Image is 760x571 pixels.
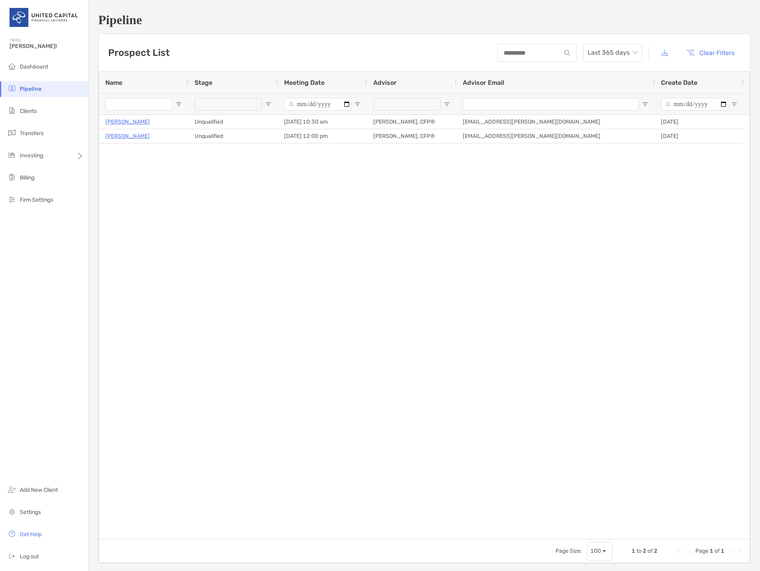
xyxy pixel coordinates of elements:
[695,548,708,554] span: Page
[632,548,635,554] span: 1
[655,129,744,143] div: [DATE]
[661,98,728,111] input: Create Date Filter Input
[590,548,601,554] div: 100
[98,13,750,27] h1: Pipeline
[10,43,84,50] span: [PERSON_NAME]!
[284,98,351,111] input: Meeting Date Filter Input
[20,86,42,92] span: Pipeline
[10,3,79,32] img: United Capital Logo
[686,548,692,554] div: Previous Page
[463,98,639,111] input: Advisor Email Filter Input
[456,115,655,129] div: [EMAIL_ADDRESS][PERSON_NAME][DOMAIN_NAME]
[7,485,17,494] img: add_new_client icon
[647,548,653,554] span: of
[728,548,734,554] div: Next Page
[7,128,17,137] img: transfers icon
[661,79,697,86] span: Create Date
[7,529,17,539] img: get-help icon
[278,129,367,143] div: [DATE] 12:00 pm
[195,79,212,86] span: Stage
[105,131,150,141] a: [PERSON_NAME]
[20,63,48,70] span: Dashboard
[105,98,172,111] input: Name Filter Input
[714,548,720,554] span: of
[463,79,504,86] span: Advisor Email
[654,548,657,554] span: 2
[7,172,17,182] img: billing icon
[367,115,456,129] div: [PERSON_NAME], CFP®
[556,548,582,554] div: Page Size:
[642,101,648,107] button: Open Filter Menu
[655,115,744,129] div: [DATE]
[265,101,271,107] button: Open Filter Menu
[564,50,570,56] img: input icon
[7,551,17,561] img: logout icon
[680,44,741,61] button: Clear Filters
[7,195,17,204] img: firm-settings icon
[7,61,17,71] img: dashboard icon
[643,548,646,554] span: 2
[20,130,44,137] span: Transfers
[354,101,361,107] button: Open Filter Menu
[20,531,42,538] span: Get Help
[587,542,613,561] div: Page Size
[710,548,713,554] span: 1
[737,548,743,554] div: Last Page
[105,79,122,86] span: Name
[7,150,17,160] img: investing icon
[456,129,655,143] div: [EMAIL_ADDRESS][PERSON_NAME][DOMAIN_NAME]
[20,197,53,203] span: Firm Settings
[20,487,58,493] span: Add New Client
[105,117,150,127] a: [PERSON_NAME]
[188,115,278,129] div: Unqualified
[373,79,397,86] span: Advisor
[676,548,683,554] div: First Page
[278,115,367,129] div: [DATE] 10:30 am
[7,84,17,93] img: pipeline icon
[20,174,34,181] span: Billing
[20,108,37,115] span: Clients
[588,44,638,61] span: Last 365 days
[367,129,456,143] div: [PERSON_NAME], CFP®
[108,47,170,58] h3: Prospect List
[20,509,41,516] span: Settings
[731,101,737,107] button: Open Filter Menu
[176,101,182,107] button: Open Filter Menu
[721,548,724,554] span: 1
[188,129,278,143] div: Unqualified
[20,152,43,159] span: Investing
[284,79,325,86] span: Meeting Date
[636,548,642,554] span: to
[7,507,17,516] img: settings icon
[444,101,450,107] button: Open Filter Menu
[20,553,39,560] span: Log out
[7,106,17,115] img: clients icon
